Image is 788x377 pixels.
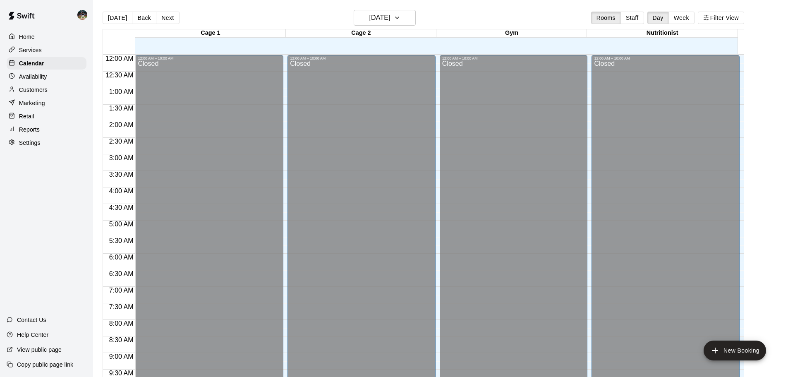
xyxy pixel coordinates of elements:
[668,12,695,24] button: Week
[135,29,286,37] div: Cage 1
[107,237,136,244] span: 5:30 AM
[19,59,44,67] p: Calendar
[7,137,86,149] a: Settings
[77,10,87,20] img: Nolan Gilbert
[19,139,41,147] p: Settings
[17,346,62,354] p: View public page
[19,46,42,54] p: Services
[620,12,644,24] button: Staff
[107,221,136,228] span: 5:00 AM
[19,112,34,120] p: Retail
[704,341,766,360] button: add
[103,12,132,24] button: [DATE]
[19,125,40,134] p: Reports
[138,56,281,60] div: 12:00 AM – 10:00 AM
[591,12,621,24] button: Rooms
[107,370,136,377] span: 9:30 AM
[107,353,136,360] span: 9:00 AM
[107,121,136,128] span: 2:00 AM
[107,204,136,211] span: 4:30 AM
[587,29,738,37] div: Nutritionist
[19,86,48,94] p: Customers
[103,72,136,79] span: 12:30 AM
[17,331,48,339] p: Help Center
[19,72,47,81] p: Availability
[19,99,45,107] p: Marketing
[107,254,136,261] span: 6:00 AM
[7,110,86,122] a: Retail
[354,10,416,26] button: [DATE]
[103,55,136,62] span: 12:00 AM
[7,57,86,70] a: Calendar
[107,88,136,95] span: 1:00 AM
[76,7,93,23] div: Nolan Gilbert
[107,138,136,145] span: 2:30 AM
[107,105,136,112] span: 1:30 AM
[594,56,737,60] div: 12:00 AM – 10:00 AM
[132,12,156,24] button: Back
[286,29,436,37] div: Cage 2
[442,56,585,60] div: 12:00 AM – 10:00 AM
[698,12,744,24] button: Filter View
[7,70,86,83] a: Availability
[107,270,136,277] span: 6:30 AM
[107,187,136,195] span: 4:00 AM
[290,56,433,60] div: 12:00 AM – 10:00 AM
[17,316,46,324] p: Contact Us
[107,287,136,294] span: 7:00 AM
[107,154,136,161] span: 3:00 AM
[7,97,86,109] a: Marketing
[369,12,390,24] h6: [DATE]
[107,171,136,178] span: 3:30 AM
[107,303,136,310] span: 7:30 AM
[19,33,35,41] p: Home
[7,123,86,136] a: Reports
[7,31,86,43] a: Home
[107,336,136,343] span: 8:30 AM
[7,84,86,96] a: Customers
[647,12,669,24] button: Day
[156,12,179,24] button: Next
[436,29,587,37] div: Gym
[7,44,86,56] a: Services
[17,360,73,369] p: Copy public page link
[107,320,136,327] span: 8:00 AM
